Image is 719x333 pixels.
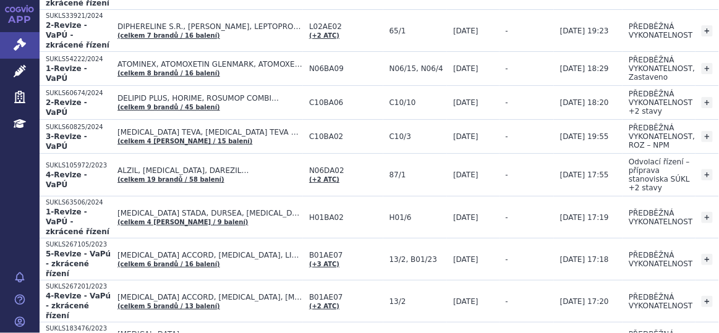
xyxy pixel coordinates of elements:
[117,94,303,103] span: DELIPID PLUS, HORIME, ROSUMOP COMBI…
[117,166,303,175] span: ALZIL, [MEDICAL_DATA], DAREZIL…
[46,12,111,20] p: SUKLS33921/2024
[46,292,111,320] strong: 4-Revize - VaPú - zkrácené řízení
[309,293,383,301] span: B01AE07
[560,27,609,35] span: [DATE] 19:23
[560,213,609,222] span: [DATE] 17:19
[46,171,87,189] strong: 4-Revize - VaPÚ
[629,293,692,310] span: PŘEDBĚŽNÁ VYKONATELNOST
[309,32,339,39] a: (+2 ATC)
[560,297,609,306] span: [DATE] 17:20
[560,255,609,264] span: [DATE] 17:18
[117,104,220,111] a: (celkem 9 brandů / 45 balení)
[453,98,479,107] span: [DATE]
[702,25,713,36] a: +
[309,303,339,310] a: (+2 ATC)
[389,255,447,264] span: 13/2, B01/23
[46,123,111,132] p: SUKLS60825/2024
[629,22,692,40] span: PŘEDBĚŽNÁ VYKONATELNOST
[560,171,609,179] span: [DATE] 17:55
[309,98,383,107] span: C10BA06
[506,255,508,264] span: -
[309,261,339,268] a: (+3 ATC)
[117,209,303,217] span: [MEDICAL_DATA] STADA, DURSEA, [MEDICAL_DATA]…
[506,132,508,141] span: -
[389,64,447,73] span: N06/15, N06/4
[389,98,447,107] span: C10/10
[506,171,508,179] span: -
[309,213,383,222] span: H01BA02
[46,55,111,64] p: SUKLS54222/2024
[117,128,303,137] span: [MEDICAL_DATA] TEVA, [MEDICAL_DATA] TEVA CR, GLEZISIM…
[629,124,695,150] span: PŘEDBĚŽNÁ VYKONATELNOST, ROZ – NPM
[506,27,508,35] span: -
[389,27,447,35] span: 65/1
[453,132,479,141] span: [DATE]
[309,22,383,31] span: L02AE02
[702,254,713,265] a: +
[46,21,109,49] strong: 2-Revize - VaPÚ - zkrácené řízení
[117,60,303,69] span: ATOMINEX, ATOMOXETIN GLENMARK, ATOMOXETIN SANDOZ…
[702,131,713,142] a: +
[389,171,447,179] span: 87/1
[117,219,248,226] a: (celkem 4 [PERSON_NAME] / 9 balení)
[702,97,713,108] a: +
[46,240,111,249] p: SUKLS267105/2023
[309,166,383,175] span: N06DA02
[117,32,220,39] a: (celkem 7 brandů / 16 balení)
[46,161,111,170] p: SUKLS105972/2023
[629,158,690,192] span: Odvolací řízení – příprava stanoviska SÚKL +2 stavy
[46,250,111,278] strong: 5-Revize - VaPú - zkrácené řízení
[309,251,383,259] span: B01AE07
[46,324,111,333] p: SUKLS183476/2023
[702,63,713,74] a: +
[506,98,508,107] span: -
[389,132,447,141] span: C10/3
[453,64,479,73] span: [DATE]
[629,251,692,268] span: PŘEDBĚŽNÁ VYKONATELNOST
[629,209,692,226] span: PŘEDBĚŽNÁ VYKONATELNOST
[46,208,109,236] strong: 1-Revize - VaPÚ - zkrácené řízení
[46,98,87,117] strong: 2-Revize - VaPÚ
[309,132,383,141] span: C10BA02
[506,297,508,306] span: -
[453,255,479,264] span: [DATE]
[629,90,692,116] span: PŘEDBĚŽNÁ VYKONATELNOST +2 stavy
[46,132,87,151] strong: 3-Revize - VaPÚ
[453,171,479,179] span: [DATE]
[117,138,252,145] a: (celkem 4 [PERSON_NAME] / 15 balení)
[117,70,220,77] a: (celkem 8 brandů / 16 balení)
[46,64,87,83] strong: 1-Revize - VaPÚ
[453,213,479,222] span: [DATE]
[629,56,695,82] span: PŘEDBĚŽNÁ VYKONATELNOST, Zastaveno
[702,212,713,223] a: +
[560,132,609,141] span: [DATE] 19:55
[46,89,111,98] p: SUKLS60674/2024
[309,176,339,183] a: (+2 ATC)
[702,296,713,307] a: +
[117,176,224,183] a: (celkem 19 brandů / 58 balení)
[453,297,479,306] span: [DATE]
[560,98,609,107] span: [DATE] 18:20
[117,303,220,310] a: (celkem 5 brandů / 13 balení)
[46,282,111,291] p: SUKLS267201/2023
[389,297,447,306] span: 13/2
[506,64,508,73] span: -
[309,64,383,73] span: N06BA09
[117,261,220,268] a: (celkem 6 brandů / 16 balení)
[702,169,713,180] a: +
[453,27,479,35] span: [DATE]
[117,293,303,301] span: [MEDICAL_DATA] ACCORD, [MEDICAL_DATA], [MEDICAL_DATA]…
[117,251,303,259] span: [MEDICAL_DATA] ACCORD, [MEDICAL_DATA], LIXIANA…
[560,64,609,73] span: [DATE] 18:29
[117,22,303,31] span: DIPHERELINE S.R., [PERSON_NAME], LEPTOPROL…
[389,213,447,222] span: H01/6
[506,213,508,222] span: -
[46,198,111,207] p: SUKLS63506/2024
